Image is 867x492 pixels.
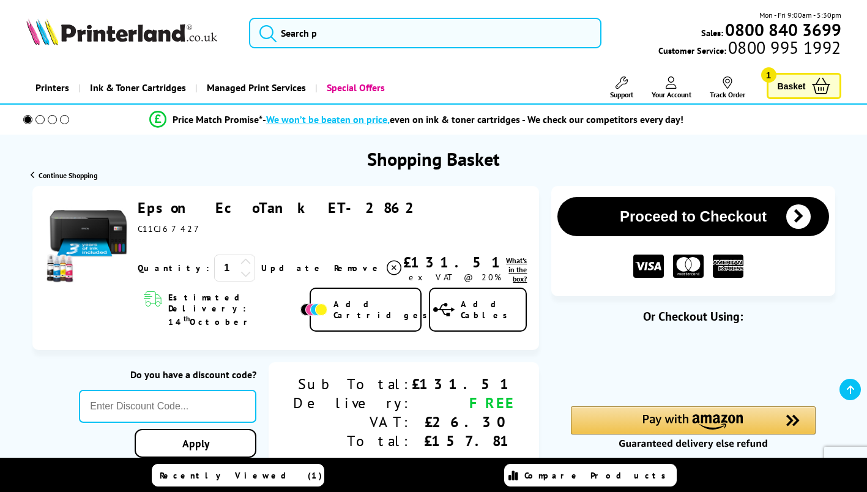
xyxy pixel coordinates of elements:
div: Delivery: [293,393,412,412]
span: Basket [778,78,806,94]
a: 0800 840 3699 [723,24,841,35]
div: Amazon Pay - Use your Amazon account [571,406,816,449]
span: Add Cables [461,299,526,321]
div: Total: [293,431,412,450]
img: Add Cartridges [300,304,327,316]
a: Your Account [652,76,691,99]
img: MASTER CARD [673,255,704,278]
input: Search p [249,18,601,48]
a: Continue Shopping [31,171,97,180]
li: modal_Promise [6,109,827,130]
span: Sales: [701,27,723,39]
span: Recently Viewed (1) [160,470,322,481]
span: Support [610,90,633,99]
span: What's in the box? [506,256,527,283]
div: Do you have a discount code? [79,368,256,381]
a: Managed Print Services [195,72,315,103]
a: lnk_inthebox [506,256,527,283]
h1: Shopping Basket [367,147,500,171]
div: - even on ink & toner cartridges - We check our competitors every day! [262,113,683,125]
button: Proceed to Checkout [557,197,828,236]
span: Continue Shopping [39,171,97,180]
a: Support [610,76,633,99]
a: Epson EcoTank ET-2862 [138,198,423,217]
sup: th [184,314,190,323]
a: Special Offers [315,72,394,103]
a: Compare Products [504,464,677,486]
span: Price Match Promise* [173,113,262,125]
div: Sub Total: [293,375,412,393]
span: C11CJ67427 [138,223,203,234]
img: VISA [633,255,664,278]
span: Quantity: [138,263,209,274]
div: £157.81 [412,431,515,450]
div: £131.51 [403,253,506,272]
div: Or Checkout Using: [551,308,835,324]
span: Your Account [652,90,691,99]
div: FREE [412,393,515,412]
a: Recently Viewed (1) [152,464,324,486]
span: Estimated Delivery: 14 October [168,292,297,327]
iframe: PayPal [571,344,816,386]
img: American Express [713,255,743,278]
a: Track Order [710,76,745,99]
span: ex VAT @ 20% [409,272,501,283]
a: Printerland Logo [26,18,234,48]
img: Epson EcoTank ET-2862 [45,198,132,286]
span: We won’t be beaten on price, [266,113,390,125]
input: Enter Discount Code... [79,390,256,423]
a: Update [261,263,324,274]
span: Mon - Fri 9:00am - 5:30pm [759,9,841,21]
span: Add Cartridges [333,299,434,321]
span: 0800 995 1992 [726,42,841,53]
span: Remove [334,263,382,274]
span: 1 [761,67,776,83]
img: Printerland Logo [26,18,217,45]
span: Customer Service: [658,42,841,56]
a: Basket 1 [767,73,841,99]
a: Ink & Toner Cartridges [78,72,195,103]
div: £131.51 [412,375,515,393]
div: VAT: [293,412,412,431]
b: 0800 840 3699 [725,18,841,41]
a: Delete item from your basket [334,259,403,277]
a: Apply [135,429,256,458]
a: Printers [26,72,78,103]
span: Compare Products [524,470,672,481]
span: Ink & Toner Cartridges [90,72,186,103]
div: £26.30 [412,412,515,431]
